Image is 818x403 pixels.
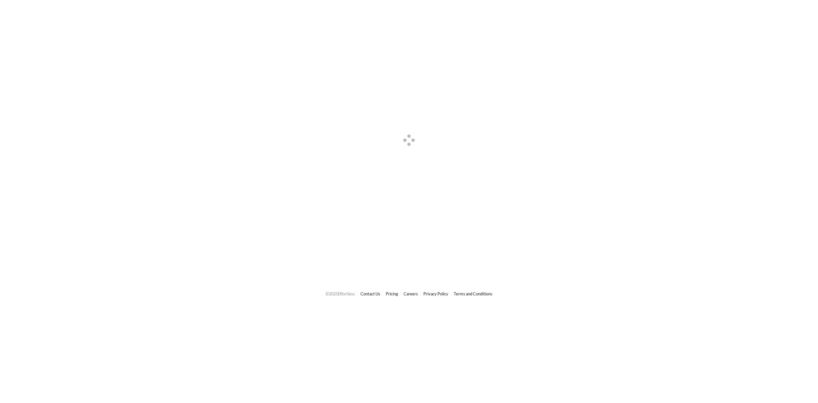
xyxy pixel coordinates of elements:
a: Privacy Policy [423,291,448,296]
span: © 2025 Effortless [326,291,355,296]
a: Terms and Conditions [454,291,492,296]
a: Pricing [386,291,398,296]
a: Careers [404,291,418,296]
a: Contact Us [360,291,380,296]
